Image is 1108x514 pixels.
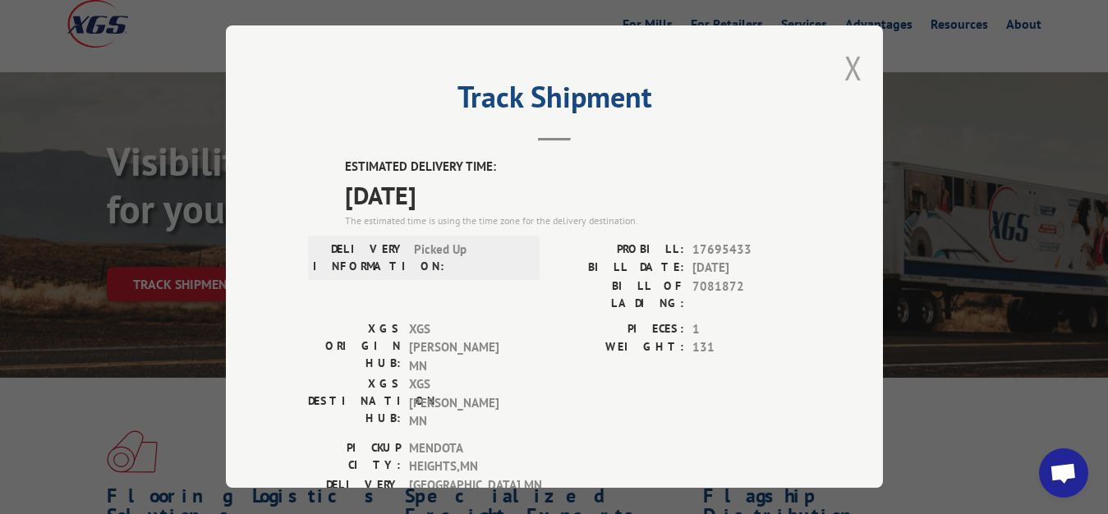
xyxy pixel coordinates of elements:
label: XGS DESTINATION HUB: [308,375,401,431]
span: 1 [692,320,801,339]
label: PICKUP CITY: [308,439,401,476]
label: PROBILL: [554,241,684,259]
label: ESTIMATED DELIVERY TIME: [345,158,801,177]
span: XGS [PERSON_NAME] MN [409,375,520,431]
h2: Track Shipment [308,85,801,117]
label: DELIVERY INFORMATION: [313,241,406,275]
label: XGS ORIGIN HUB: [308,320,401,376]
div: The estimated time is using the time zone for the delivery destination. [345,213,801,228]
span: [GEOGRAPHIC_DATA] , MN [409,476,520,511]
span: Picked Up [414,241,525,275]
span: XGS [PERSON_NAME] MN [409,320,520,376]
label: BILL OF LADING: [554,278,684,312]
span: 7081872 [692,278,801,312]
span: 131 [692,338,801,357]
label: BILL DATE: [554,259,684,278]
div: Open chat [1039,448,1088,498]
button: Close modal [844,46,862,89]
label: WEIGHT: [554,338,684,357]
span: [DATE] [345,177,801,213]
span: 17695433 [692,241,801,259]
span: [DATE] [692,259,801,278]
label: DELIVERY CITY: [308,476,401,511]
label: PIECES: [554,320,684,339]
span: MENDOTA HEIGHTS , MN [409,439,520,476]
